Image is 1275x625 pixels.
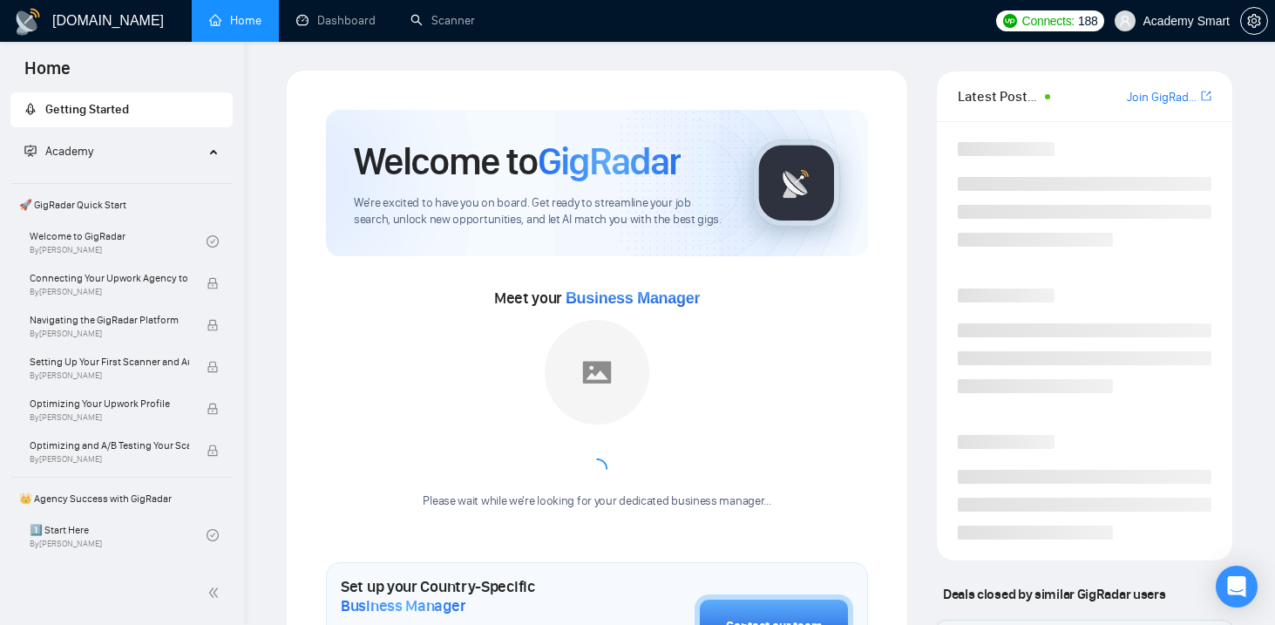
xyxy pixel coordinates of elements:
span: 188 [1078,11,1097,31]
h1: Welcome to [354,138,681,185]
span: loading [586,458,608,480]
span: check-circle [207,235,219,248]
img: placeholder.png [545,320,649,425]
li: Getting Started [10,92,233,127]
img: upwork-logo.png [1003,14,1017,28]
img: gigradar-logo.png [753,139,840,227]
span: user [1119,15,1131,27]
span: Business Manager [341,596,465,615]
span: Connecting Your Upwork Agency to GigRadar [30,269,189,287]
a: homeHome [209,13,261,28]
span: GigRadar [538,138,681,185]
span: lock [207,403,219,415]
a: export [1201,88,1211,105]
a: setting [1240,14,1268,28]
div: Open Intercom Messenger [1216,566,1258,608]
button: setting [1240,7,1268,35]
span: Latest Posts from the GigRadar Community [958,85,1040,107]
span: 👑 Agency Success with GigRadar [12,481,231,516]
span: check-circle [207,529,219,541]
span: fund-projection-screen [24,145,37,157]
span: lock [207,361,219,373]
span: lock [207,445,219,457]
span: We're excited to have you on board. Get ready to streamline your job search, unlock new opportuni... [354,195,725,228]
span: lock [207,319,219,331]
a: 1️⃣ Start HereBy[PERSON_NAME] [30,516,207,554]
span: Optimizing and A/B Testing Your Scanner for Better Results [30,437,189,454]
span: 🚀 GigRadar Quick Start [12,187,231,222]
img: logo [14,8,42,36]
span: Deals closed by similar GigRadar users [936,579,1172,609]
span: By [PERSON_NAME] [30,370,189,381]
a: Join GigRadar Slack Community [1127,88,1197,107]
span: double-left [207,584,225,601]
span: Home [10,56,85,92]
span: Academy [45,144,93,159]
span: By [PERSON_NAME] [30,287,189,297]
span: Getting Started [45,102,129,117]
span: By [PERSON_NAME] [30,329,189,339]
span: Connects: [1022,11,1075,31]
span: By [PERSON_NAME] [30,412,189,423]
span: Meet your [494,289,700,308]
div: Please wait while we're looking for your dedicated business manager... [412,493,781,510]
a: dashboardDashboard [296,13,376,28]
span: lock [207,277,219,289]
a: Welcome to GigRadarBy[PERSON_NAME] [30,222,207,261]
h1: Set up your Country-Specific [341,577,607,615]
span: Business Manager [566,289,700,307]
span: export [1201,89,1211,103]
span: Academy [24,144,93,159]
span: By [PERSON_NAME] [30,454,189,465]
a: searchScanner [410,13,475,28]
span: Setting Up Your First Scanner and Auto-Bidder [30,353,189,370]
span: rocket [24,103,37,115]
span: setting [1241,14,1267,28]
span: Optimizing Your Upwork Profile [30,395,189,412]
span: Navigating the GigRadar Platform [30,311,189,329]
